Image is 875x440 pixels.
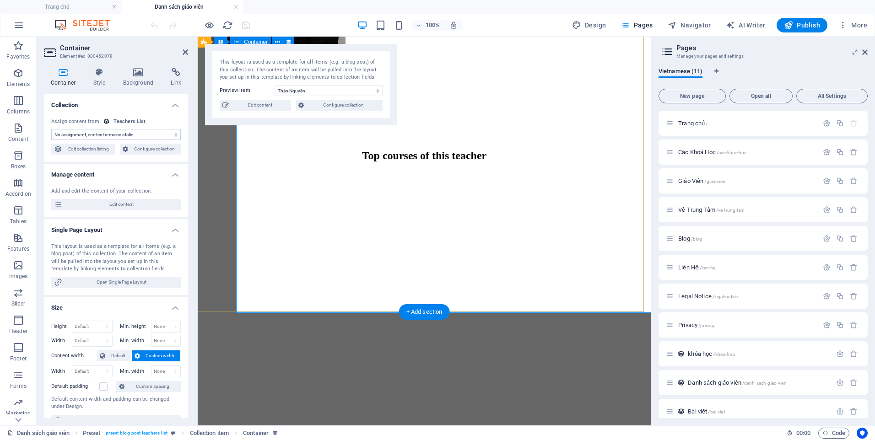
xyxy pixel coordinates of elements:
[822,428,845,439] span: Code
[678,264,715,271] span: Click to open page
[7,428,70,439] a: Click to cancel selection. Double-click to open Pages
[742,381,787,386] span: /danh-sach-giao-vien
[9,273,28,280] p: Images
[803,429,804,436] span: :
[823,177,831,185] div: Settings
[86,68,116,87] h4: Style
[716,208,745,213] span: /ve-trung-tam
[5,190,31,198] p: Accordion
[143,350,178,361] span: Custom width
[726,21,766,30] span: AI Writer
[399,304,450,320] div: + Add section
[685,380,832,386] div: Danh sách giáo viên/danh-sach-giao-vien
[51,277,181,288] button: Open Single Page Layout
[836,177,844,185] div: Duplicate
[676,44,868,52] h2: Pages
[5,410,31,417] p: Marketing
[272,430,278,436] i: This element is bound to a collection
[823,235,831,242] div: Settings
[412,20,444,31] button: 100%
[426,20,440,31] h6: 100%
[116,381,181,392] button: Custom spacing
[668,21,711,30] span: Navigator
[6,53,30,60] p: Favorites
[713,294,738,299] span: /legal-notice
[83,428,101,439] span: Click to select. Double-click to edit
[734,93,789,99] span: Open all
[675,322,818,328] div: Privacy/privacy
[51,381,99,392] label: Default padding
[296,100,383,111] button: Configure collection
[823,206,831,214] div: Settings
[659,89,726,103] button: New page
[688,408,724,415] span: Click to open page
[688,350,735,357] span: Click to open page
[51,324,72,329] label: Height
[65,199,178,210] span: Edit content
[621,21,653,30] span: Pages
[685,408,832,414] div: Bài viết/bai-viet
[722,18,769,32] button: AI Writer
[675,264,818,270] div: Liên Hệ/lien-he
[700,265,715,270] span: /lien-he
[675,120,818,126] div: Trang chủ/
[51,199,181,210] button: Edit content
[60,52,170,60] h3: Element #ed-880452078
[777,18,827,32] button: Publish
[677,408,685,415] div: This layout is used as a template for all items (e.g. a blog post) of this collection. The conten...
[120,338,151,343] label: Min. width
[850,379,858,386] div: Remove
[850,292,858,300] div: Remove
[44,68,86,87] h4: Container
[704,179,725,184] span: /giao-vien
[120,369,151,374] label: Min. width
[678,235,702,242] span: Click to open page
[120,144,181,155] button: Configure collection
[796,89,868,103] button: All Settings
[65,415,178,426] span: Edit design
[818,428,849,439] button: Code
[823,321,831,329] div: Settings
[220,59,383,81] div: This layout is used as a template for all items (e.g. a blog post) of this collection. The conten...
[678,322,715,328] span: Click to open page
[675,178,818,184] div: Giáo Viên/giao-vien
[678,149,746,156] span: Click to open page
[729,89,793,103] button: Open all
[691,236,702,241] span: /blog
[823,263,831,271] div: Settings
[836,379,844,386] div: Settings
[243,428,269,439] span: Click to select. Double-click to edit
[836,235,844,242] div: Duplicate
[53,20,121,31] img: Editor Logo
[51,118,99,126] div: Assign content from
[7,245,29,252] p: Features
[685,351,832,357] div: khóa học/khoa-hoc
[796,428,810,439] span: 00 00
[836,321,844,329] div: Duplicate
[678,206,745,213] span: Click to open page
[232,100,288,111] span: Edit content
[663,93,722,99] span: New page
[836,148,844,156] div: Duplicate
[51,144,115,155] button: Edit collection listing
[850,119,858,127] div: The startpage cannot be deleted
[617,18,656,32] button: Pages
[51,350,97,361] label: Content width
[678,120,708,127] span: Click to open page
[44,297,188,313] h4: Size
[823,148,831,156] div: Settings
[675,149,818,155] div: Các Khoá Học/cac-khoa-hoc
[113,118,146,126] div: Teachers List
[572,21,606,30] span: Design
[708,409,724,414] span: /bai-viet
[220,85,275,96] label: Preview item
[836,119,844,127] div: Duplicate
[11,163,26,170] p: Boxes
[675,293,818,299] div: Legal Notice/legal-notice
[823,292,831,300] div: Settings
[222,20,233,31] button: reload
[568,18,610,32] div: Design (Ctrl+Alt+Y)
[204,20,215,31] button: Click here to leave preview mode and continue editing
[659,68,868,85] div: Language Tabs
[823,119,831,127] div: Settings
